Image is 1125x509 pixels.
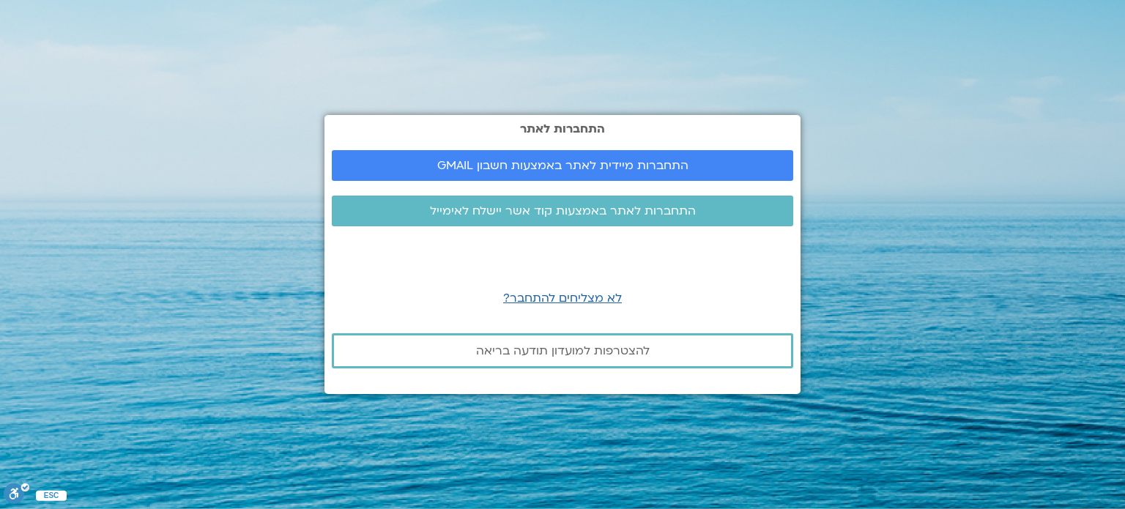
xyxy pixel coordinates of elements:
[332,150,793,181] a: התחברות מיידית לאתר באמצעות חשבון GMAIL
[503,290,622,306] a: לא מצליחים להתחבר?
[437,159,688,172] span: התחברות מיידית לאתר באמצעות חשבון GMAIL
[332,196,793,226] a: התחברות לאתר באמצעות קוד אשר יישלח לאימייל
[332,333,793,368] a: להצטרפות למועדון תודעה בריאה
[476,344,650,357] span: להצטרפות למועדון תודעה בריאה
[430,204,696,218] span: התחברות לאתר באמצעות קוד אשר יישלח לאימייל
[332,122,793,135] h2: התחברות לאתר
